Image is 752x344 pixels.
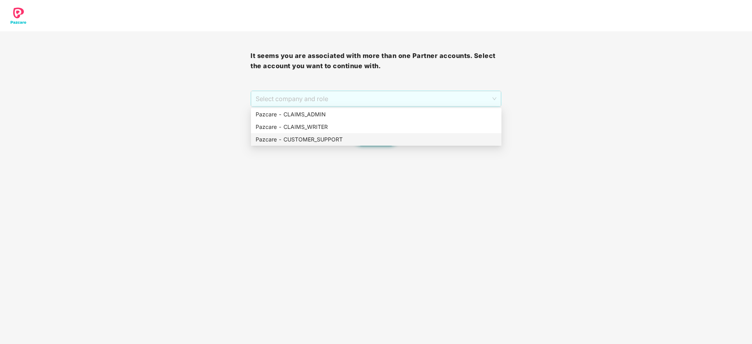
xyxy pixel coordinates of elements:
div: Pazcare - CLAIMS_ADMIN [251,108,501,121]
h3: It seems you are associated with more than one Partner accounts. Select the account you want to c... [251,51,501,71]
div: Pazcare - CLAIMS_WRITER [256,123,497,131]
div: Pazcare - CUSTOMER_SUPPORT [251,133,501,146]
div: Pazcare - CLAIMS_ADMIN [256,110,497,119]
span: Select company and role [256,91,496,106]
div: Pazcare - CUSTOMER_SUPPORT [256,135,497,144]
div: Pazcare - CLAIMS_WRITER [251,121,501,133]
